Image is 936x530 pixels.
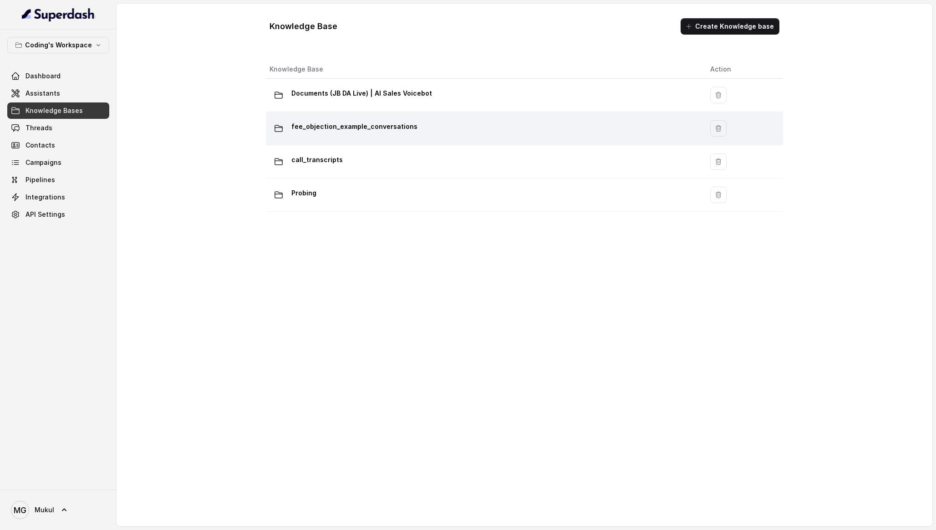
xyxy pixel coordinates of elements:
a: Knowledge Bases [7,102,109,119]
button: Create Knowledge base [681,18,779,35]
p: Documents (JB DA Live) | AI Sales Voicebot [291,86,432,101]
span: Dashboard [25,71,61,81]
span: Mukul [35,505,54,515]
a: Integrations [7,189,109,205]
a: Mukul [7,497,109,523]
a: API Settings [7,206,109,223]
a: Contacts [7,137,109,153]
th: Action [703,60,783,79]
span: API Settings [25,210,65,219]
p: Probing [291,186,316,200]
span: Campaigns [25,158,61,167]
img: light.svg [22,7,95,22]
p: call_transcripts [291,153,343,167]
button: Coding's Workspace [7,37,109,53]
span: Threads [25,123,52,132]
p: Coding's Workspace [25,40,92,51]
a: Threads [7,120,109,136]
p: fee_objection_example_conversations [291,119,417,134]
a: Assistants [7,85,109,102]
a: Dashboard [7,68,109,84]
h1: Knowledge Base [270,19,337,34]
a: Campaigns [7,154,109,171]
th: Knowledge Base [266,60,703,79]
span: Pipelines [25,175,55,184]
span: Contacts [25,141,55,150]
a: Pipelines [7,172,109,188]
span: Knowledge Bases [25,106,83,115]
text: MG [14,505,26,515]
span: Assistants [25,89,60,98]
span: Integrations [25,193,65,202]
